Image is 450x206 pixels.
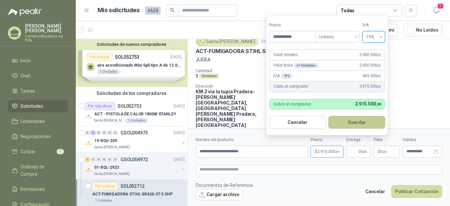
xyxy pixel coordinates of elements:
h1: Mis solicitudes [98,6,140,15]
button: No Leídos [403,24,442,36]
img: Logo peakr [8,8,42,16]
a: Inicio [8,54,68,67]
span: Días [359,146,367,157]
span: ,00 [377,85,381,88]
span: search [170,8,175,13]
button: Cargar archivo [196,189,243,201]
button: Solicitudes de nuevos compradores [78,42,185,47]
a: Solicitudes [8,100,68,112]
span: Unitario [319,32,356,42]
p: IVA [273,73,293,79]
p: Cobro al comprador [273,83,308,90]
div: Por adjudicar [85,102,115,110]
div: Por cotizar [92,182,118,190]
p: Santa [PERSON_NAME] [94,118,124,123]
div: Solicitudes de nuevos compradoresPor cotizarSOL052753[DATE] aire acondicionado Mini Spli tipo A d... [76,39,187,87]
p: GSOL004973 [121,131,148,135]
p: Santa [PERSON_NAME] [94,171,130,177]
a: Por adjudicarSOL052733[DATE] Company LogoACT - PISTOLA DE CALOR 1800W STANLEYSanta [PERSON_NAME]1... [76,100,187,126]
span: 2.450.000 [359,62,381,69]
p: Santa [PERSON_NAME] [94,145,130,150]
p: Valor Unitario [273,52,297,58]
p: ACT-FUMIGADORA STIHL SR420-2T-3.5HP [196,48,306,55]
p: Valor bruto [273,62,318,69]
span: 6628 [145,7,161,15]
p: SOL052712 [121,184,145,189]
label: Entrega [346,137,371,143]
span: Inicio [20,57,31,64]
div: Santa [PERSON_NAME] [196,37,258,46]
label: Flete [374,137,400,143]
div: 1 [91,131,96,135]
span: 19% [366,32,381,42]
a: Chat [8,70,68,82]
a: Cotizar1 [8,145,68,158]
p: [DATE] [174,103,185,109]
p: 19-RQU-209 [94,138,117,144]
span: Licitaciones [20,118,45,125]
span: ,00 [377,64,381,67]
label: Precio [269,22,315,28]
span: 1 [57,149,64,154]
button: Guardar [328,116,385,129]
button: Publicar Cotización [391,185,442,198]
div: 1 [85,157,90,162]
div: 0 [113,131,118,135]
img: Company Logo [85,113,93,121]
p: JUDEA [196,56,442,63]
div: 0 [96,157,101,162]
span: ,00 [377,53,381,57]
img: Company Logo [85,166,93,174]
p: ACT-FUMIGADORA STIHL SR420-2T-3.5HP [92,191,173,197]
p: 20 ago, 2025 [261,39,286,45]
p: KM 2 vía la tupia Pradera-[PERSON_NAME][GEOGRAPHIC_DATA], [GEOGRAPHIC_DATA][PERSON_NAME] Pradera ... [196,89,268,128]
button: Cancelar [362,185,389,198]
p: $ 0,00 [374,146,400,158]
span: 465.500 [362,73,381,79]
a: Negociaciones [8,130,68,143]
div: 0 [85,131,90,135]
label: Nombre del producto [196,137,308,143]
span: 2.450.000 [359,52,381,58]
span: Negociaciones [20,133,51,140]
p: 01-RQL-2923 [94,164,119,171]
span: ,00 [335,150,339,154]
p: [DATE] [174,157,185,163]
div: 1 Unidades [92,198,115,203]
p: ACT - PISTOLA DE CALOR 1800W STANLEY [94,111,176,117]
a: 1 0 0 0 0 0 GSOL004972[DATE] Company Logo01-RQL-2923Santa [PERSON_NAME] [85,156,186,177]
label: Precio [311,137,344,143]
button: Cancelar [269,116,326,129]
div: 19 % [281,74,293,79]
p: Dirección [196,84,268,89]
p: $2.915.500,00 [311,146,344,158]
label: Validez [403,137,442,143]
div: 0 [107,157,112,162]
span: 1 [437,3,444,9]
img: Company Logo [197,38,204,45]
span: ,00 [377,74,381,78]
span: 2.915.500 [359,83,381,90]
div: 1 Unidades [125,118,148,123]
div: 0 [102,131,107,135]
a: Remisiones [8,183,68,195]
span: 2.915.500 [355,101,381,106]
p: GSOL004972 [121,157,148,162]
span: Tareas [20,87,35,95]
label: IVA [362,22,385,28]
span: 0 [380,150,386,154]
div: Unidades [199,74,219,79]
a: Tareas [8,85,68,97]
span: Remisiones [20,186,45,193]
span: $ [378,150,380,154]
div: 0 [96,131,101,135]
p: [PERSON_NAME] [PERSON_NAME] [25,24,68,33]
span: ,00 [376,102,381,106]
a: Licitaciones [8,115,68,128]
p: SOL052733 [118,104,142,108]
span: Cotizar [20,148,36,155]
span: Solicitudes [20,103,43,110]
span: Chat [20,72,30,79]
img: Company Logo [85,139,93,147]
div: Todas [341,7,354,14]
